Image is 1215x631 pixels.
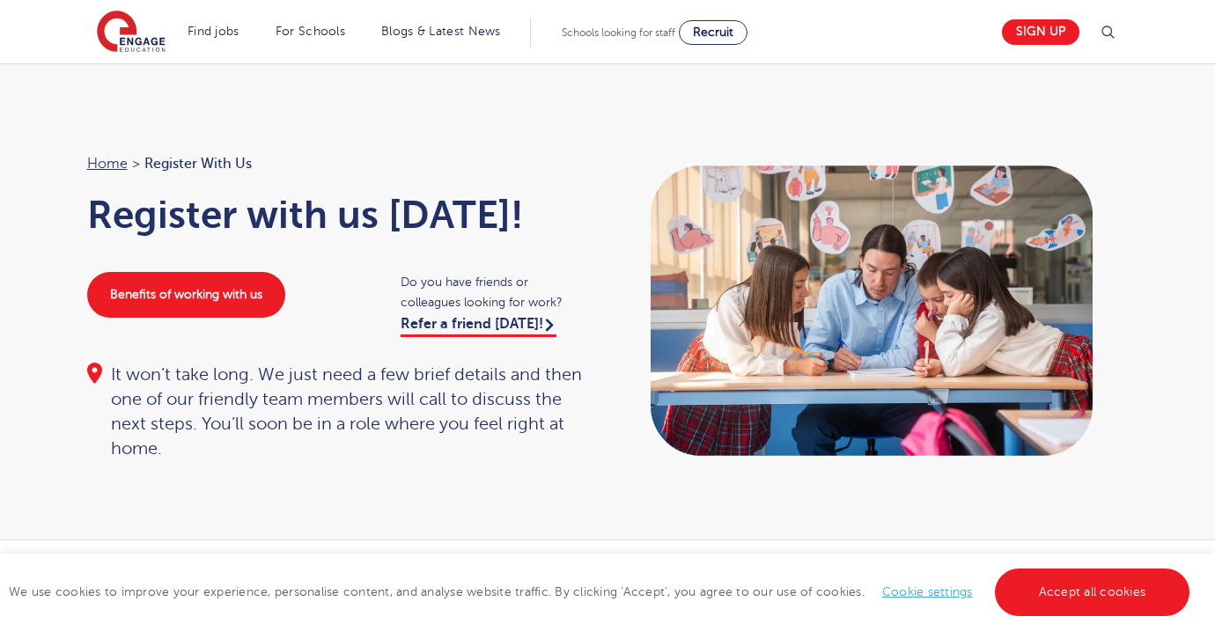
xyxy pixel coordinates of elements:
[132,156,140,172] span: >
[87,272,285,318] a: Benefits of working with us
[188,25,239,38] a: Find jobs
[87,152,591,175] nav: breadcrumb
[693,26,733,39] span: Recruit
[97,11,166,55] img: Engage Education
[562,26,675,39] span: Schools looking for staff
[679,20,747,45] a: Recruit
[1002,19,1079,45] a: Sign up
[87,363,591,461] div: It won’t take long. We just need a few brief details and then one of our friendly team members wi...
[401,316,556,337] a: Refer a friend [DATE]!
[882,585,973,598] a: Cookie settings
[9,585,1194,598] span: We use cookies to improve your experience, personalise content, and analyse website traffic. By c...
[401,272,590,312] span: Do you have friends or colleagues looking for work?
[144,152,252,175] span: Register with us
[381,25,501,38] a: Blogs & Latest News
[87,193,591,237] h1: Register with us [DATE]!
[87,156,128,172] a: Home
[995,569,1190,616] a: Accept all cookies
[276,25,345,38] a: For Schools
